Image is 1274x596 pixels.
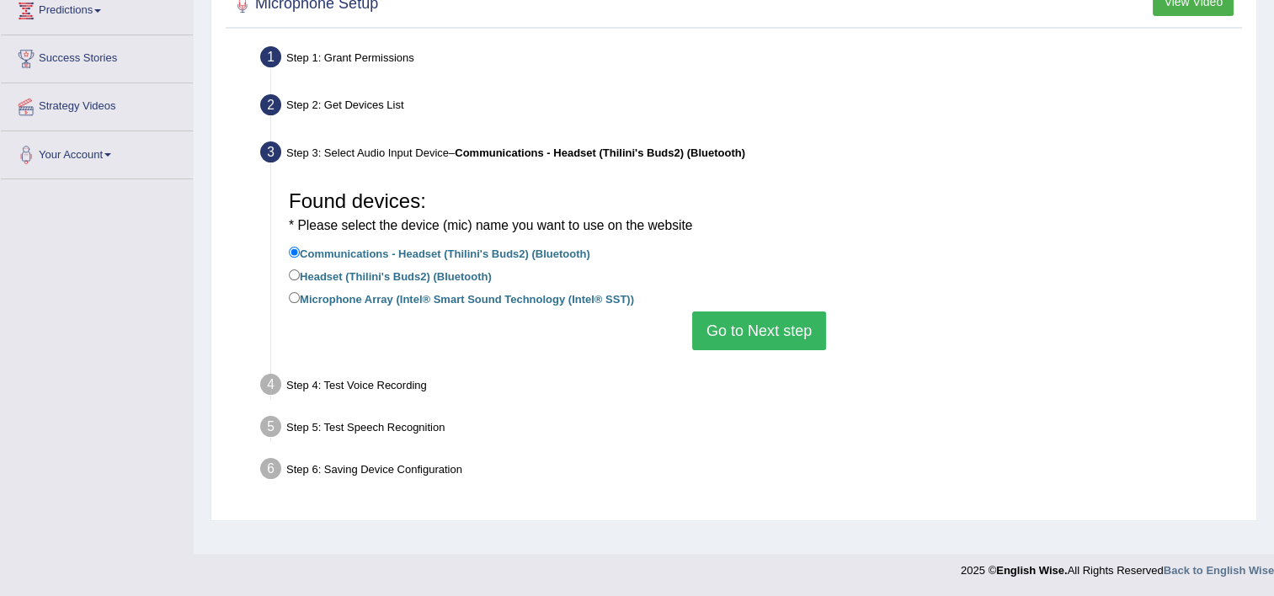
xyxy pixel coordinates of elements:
[1,83,193,125] a: Strategy Videos
[692,311,826,350] button: Go to Next step
[996,564,1067,577] strong: English Wise.
[253,41,1249,78] div: Step 1: Grant Permissions
[455,146,745,159] b: Communications - Headset (Thilini's Buds2) (Bluetooth)
[289,269,300,280] input: Headset (Thilini's Buds2) (Bluetooth)
[289,266,492,285] label: Headset (Thilini's Buds2) (Bluetooth)
[289,289,634,307] label: Microphone Array (Intel® Smart Sound Technology (Intel® SST))
[253,369,1249,406] div: Step 4: Test Voice Recording
[289,190,1229,235] h3: Found devices:
[1,35,193,77] a: Success Stories
[253,136,1249,173] div: Step 3: Select Audio Input Device
[253,411,1249,448] div: Step 5: Test Speech Recognition
[289,243,590,262] label: Communications - Headset (Thilini's Buds2) (Bluetooth)
[1,131,193,173] a: Your Account
[289,247,300,258] input: Communications - Headset (Thilini's Buds2) (Bluetooth)
[449,146,745,159] span: –
[253,89,1249,126] div: Step 2: Get Devices List
[1164,564,1274,577] a: Back to English Wise
[289,292,300,303] input: Microphone Array (Intel® Smart Sound Technology (Intel® SST))
[961,554,1274,578] div: 2025 © All Rights Reserved
[253,453,1249,490] div: Step 6: Saving Device Configuration
[289,218,692,232] small: * Please select the device (mic) name you want to use on the website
